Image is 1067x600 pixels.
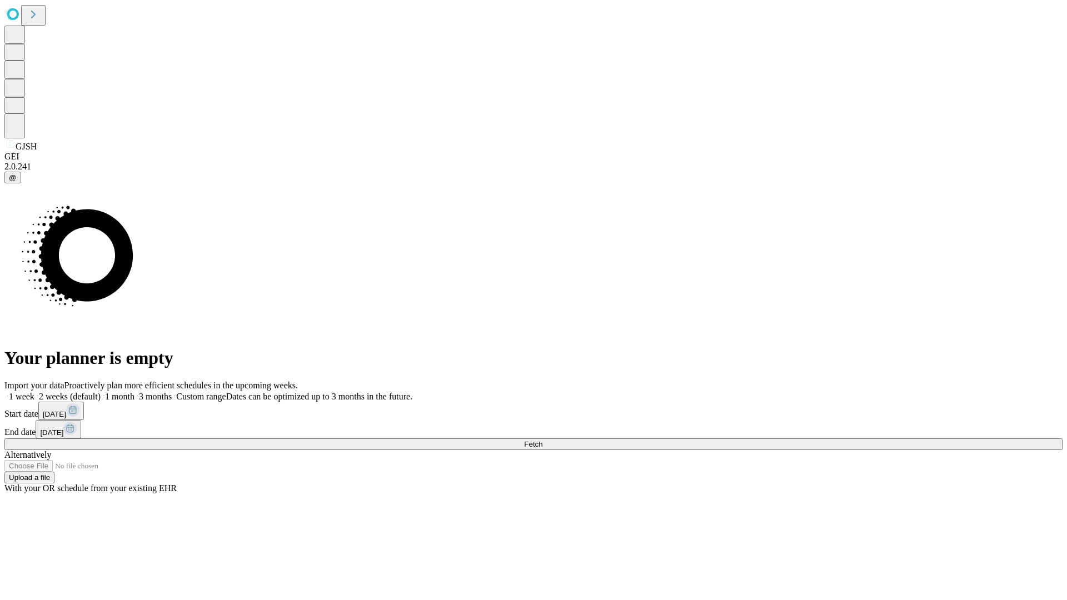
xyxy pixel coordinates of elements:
div: 2.0.241 [4,162,1063,172]
div: Start date [4,402,1063,420]
span: 1 week [9,392,34,401]
span: GJSH [16,142,37,151]
span: Proactively plan more efficient schedules in the upcoming weeks. [64,381,298,390]
span: Custom range [176,392,226,401]
h1: Your planner is empty [4,348,1063,368]
button: [DATE] [36,420,81,438]
span: 1 month [105,392,134,401]
span: [DATE] [43,410,66,418]
span: [DATE] [40,428,63,437]
button: Upload a file [4,472,54,483]
span: @ [9,173,17,182]
button: Fetch [4,438,1063,450]
div: End date [4,420,1063,438]
span: 3 months [139,392,172,401]
span: Import your data [4,381,64,390]
div: GEI [4,152,1063,162]
button: [DATE] [38,402,84,420]
span: Fetch [524,440,542,448]
span: Dates can be optimized up to 3 months in the future. [226,392,412,401]
button: @ [4,172,21,183]
span: Alternatively [4,450,51,459]
span: 2 weeks (default) [39,392,101,401]
span: With your OR schedule from your existing EHR [4,483,177,493]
